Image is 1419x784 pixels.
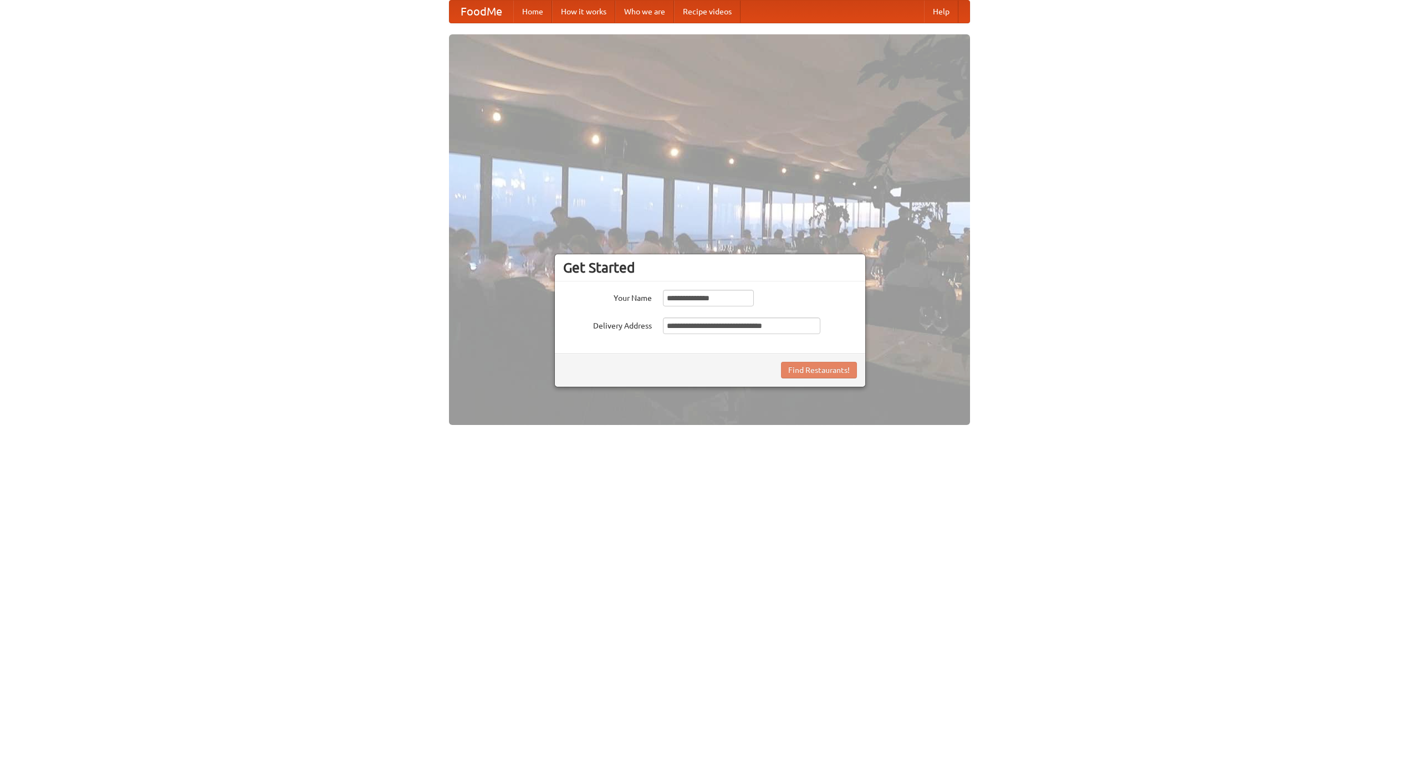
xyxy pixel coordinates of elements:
a: How it works [552,1,615,23]
a: FoodMe [450,1,513,23]
a: Help [924,1,958,23]
label: Your Name [563,290,652,304]
a: Home [513,1,552,23]
h3: Get Started [563,259,857,276]
button: Find Restaurants! [781,362,857,378]
label: Delivery Address [563,317,652,331]
a: Who we are [615,1,674,23]
a: Recipe videos [674,1,741,23]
